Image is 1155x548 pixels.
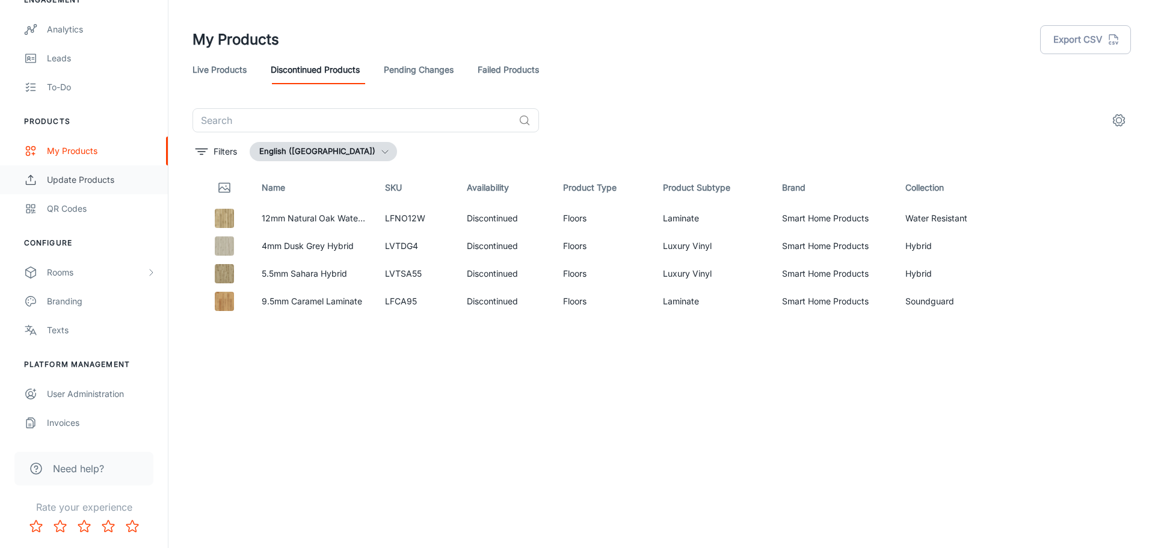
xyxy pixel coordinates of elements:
[271,55,360,84] a: Discontinued Products
[553,260,653,288] td: Floors
[262,241,354,251] a: 4mm Dusk Grey Hybrid
[772,232,896,260] td: Smart Home Products
[47,173,156,186] div: Update Products
[553,288,653,315] td: Floors
[896,260,1007,288] td: Hybrid
[47,416,156,429] div: Invoices
[653,205,772,232] td: Laminate
[896,232,1007,260] td: Hybrid
[47,52,156,65] div: Leads
[553,232,653,260] td: Floors
[262,213,416,223] a: 12mm Natural Oak Water Res Laminate
[96,514,120,538] button: Rate 4 star
[772,288,896,315] td: Smart Home Products
[896,171,1007,205] th: Collection
[653,171,772,205] th: Product Subtype
[250,142,397,161] button: English ([GEOGRAPHIC_DATA])
[217,180,232,195] svg: Thumbnail
[457,205,553,232] td: Discontinued
[262,268,347,279] a: 5.5mm Sahara Hybrid
[653,232,772,260] td: Luxury Vinyl
[1107,108,1131,132] button: settings
[457,260,553,288] td: Discontinued
[653,260,772,288] td: Luxury Vinyl
[1040,25,1131,54] button: Export CSV
[553,205,653,232] td: Floors
[192,55,247,84] a: Live Products
[375,288,457,315] td: LFCA95
[10,500,158,514] p: Rate your experience
[47,202,156,215] div: QR Codes
[457,171,553,205] th: Availability
[478,55,539,84] a: Failed Products
[375,171,457,205] th: SKU
[47,144,156,158] div: My Products
[47,324,156,337] div: Texts
[252,171,376,205] th: Name
[375,205,457,232] td: LFNO12W
[24,514,48,538] button: Rate 1 star
[192,29,279,51] h1: My Products
[653,288,772,315] td: Laminate
[47,387,156,401] div: User Administration
[375,260,457,288] td: LVTSA55
[772,171,896,205] th: Brand
[384,55,454,84] a: Pending Changes
[772,260,896,288] td: Smart Home Products
[47,23,156,36] div: Analytics
[262,296,362,306] a: 9.5mm Caramel Laminate
[896,288,1007,315] td: Soundguard
[375,232,457,260] td: LVTDG4
[457,232,553,260] td: Discontinued
[53,461,104,476] span: Need help?
[553,171,653,205] th: Product Type
[47,295,156,308] div: Branding
[192,108,514,132] input: Search
[772,205,896,232] td: Smart Home Products
[896,205,1007,232] td: Water Resistant
[214,145,237,158] p: Filters
[457,288,553,315] td: Discontinued
[47,81,156,94] div: To-do
[120,514,144,538] button: Rate 5 star
[47,266,146,279] div: Rooms
[48,514,72,538] button: Rate 2 star
[72,514,96,538] button: Rate 3 star
[192,142,240,161] button: filter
